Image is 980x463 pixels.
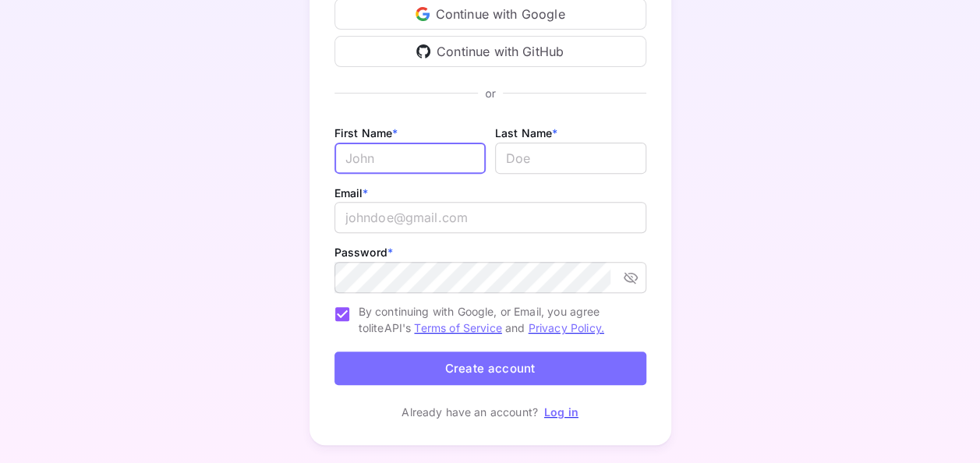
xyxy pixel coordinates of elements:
label: Password [334,246,393,259]
input: Doe [495,143,646,174]
a: Log in [544,405,578,419]
a: Privacy Policy. [529,321,604,334]
label: First Name [334,126,398,140]
input: johndoe@gmail.com [334,202,646,233]
button: toggle password visibility [617,263,645,292]
span: By continuing with Google, or Email, you agree to liteAPI's and [359,303,634,336]
label: Last Name [495,126,558,140]
a: Terms of Service [414,321,501,334]
label: Email [334,186,369,200]
input: John [334,143,486,174]
p: Already have an account? [402,404,538,420]
button: Create account [334,352,646,385]
div: Continue with GitHub [334,36,646,67]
